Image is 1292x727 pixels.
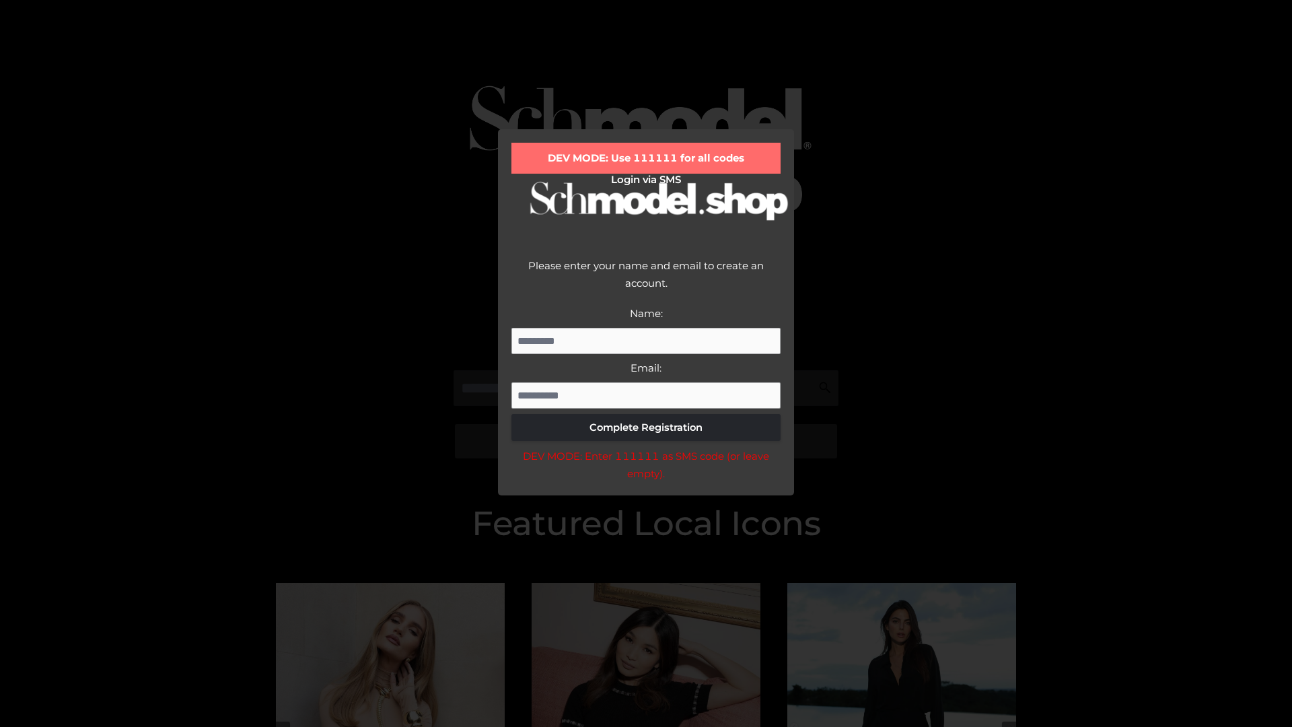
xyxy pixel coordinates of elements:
button: Complete Registration [511,414,781,441]
div: DEV MODE: Enter 111111 as SMS code (or leave empty). [511,448,781,482]
label: Email: [631,361,661,374]
h2: Login via SMS [511,174,781,186]
div: Please enter your name and email to create an account. [511,257,781,305]
div: DEV MODE: Use 111111 for all codes [511,143,781,174]
label: Name: [630,307,663,320]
